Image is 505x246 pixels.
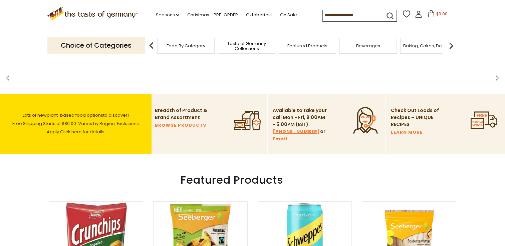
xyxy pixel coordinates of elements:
a: [PHONE_NUMBER] [273,128,320,135]
button: $0.00 [424,10,452,20]
p: Check Out Loads of Recipes – UNIQUE RECIPES [391,107,439,128]
a: Food By Category [167,43,205,48]
p: Choice of Categories [47,37,145,54]
img: next arrow [445,39,458,52]
a: Click here for details [60,129,104,135]
a: Beverages [356,43,380,48]
a: BROWSE PRODUCTS [155,122,206,129]
a: On Sale [280,11,297,19]
span: Lots of new to discover! Free Shipping Starts at $80.00. Varies by Region. Exclusions Apply. [12,112,139,135]
span: $0.00 [436,11,448,17]
p: Available to take your call Mon - Fri, 9:00AM - 5:00PM (EST). or [273,107,328,143]
a: Featured Products [287,43,327,48]
a: Oktoberfest [246,11,272,19]
a: plant-based food options [47,112,103,118]
a: Baking, Cakes, Desserts [403,43,455,48]
a: Christmas - PRE-ORDER [187,11,238,19]
a: LEARN MORE [391,129,423,136]
p: Breadth of Product & Brand Assortment [155,107,210,121]
img: previous arrow [145,39,158,52]
a: Seasons [156,11,179,19]
a: Email [273,135,287,143]
a: Taste of Germany Collections [220,41,273,51]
